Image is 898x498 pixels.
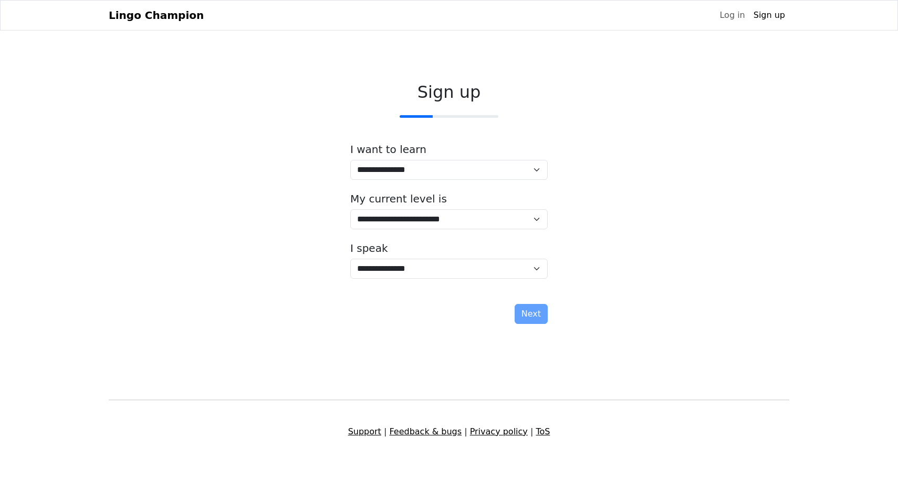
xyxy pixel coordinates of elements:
a: Lingo Champion [109,5,204,26]
h2: Sign up [350,82,548,102]
label: I speak [350,242,388,255]
a: Privacy policy [470,426,528,436]
label: I want to learn [350,143,426,156]
a: Log in [715,5,749,26]
a: ToS [536,426,550,436]
div: | | | [102,425,796,438]
a: Feedback & bugs [389,426,462,436]
label: My current level is [350,192,447,205]
a: Support [348,426,381,436]
a: Sign up [749,5,789,26]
